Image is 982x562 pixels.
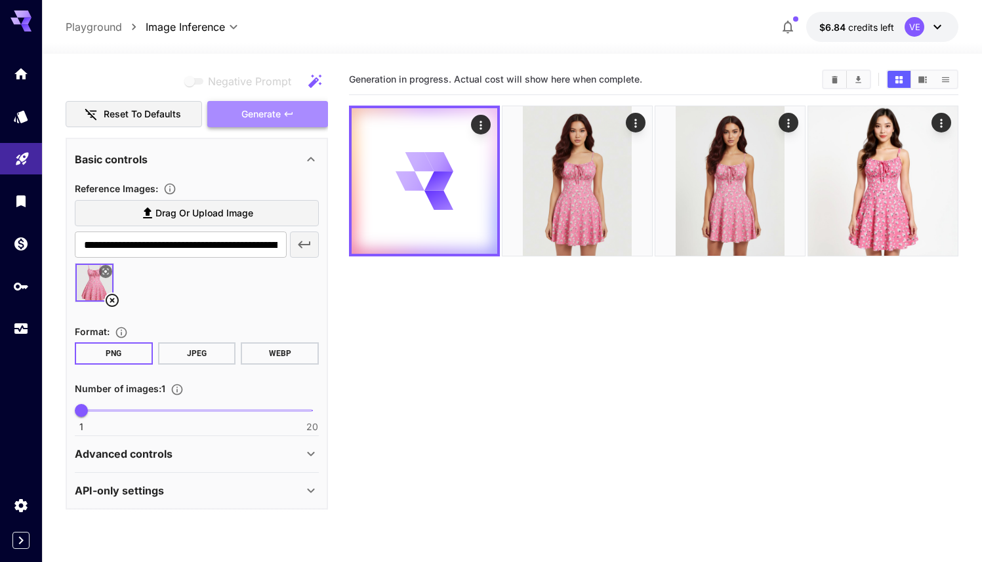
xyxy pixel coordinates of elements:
div: Actions [471,115,491,134]
div: Library [13,193,29,209]
span: Reference Images : [75,183,158,194]
a: Playground [66,19,122,35]
span: Drag or upload image [155,205,253,222]
span: 20 [306,420,318,433]
div: Advanced controls [75,438,319,470]
button: Generate [207,101,328,128]
button: WEBP [241,342,319,365]
div: Playground [14,146,30,163]
div: Settings [13,497,29,513]
p: Basic controls [75,151,148,167]
button: JPEG [158,342,236,365]
div: Usage [13,321,29,337]
button: Choose the file format for the output image. [110,326,133,339]
span: Negative prompts are not compatible with the selected model. [182,73,302,89]
div: Actions [626,113,645,132]
div: VE [905,17,924,37]
p: API-only settings [75,483,164,498]
div: API-only settings [75,475,319,506]
button: PNG [75,342,153,365]
button: Specify how many images to generate in a single request. Each image generation will be charged se... [165,383,189,396]
span: 1 [79,420,83,433]
img: 2Q== [808,106,958,256]
nav: breadcrumb [66,19,146,35]
span: Number of images : 1 [75,383,165,394]
span: Generate [241,106,281,123]
div: $6.8402 [819,20,894,34]
button: Expand sidebar [12,532,30,549]
div: Actions [931,113,951,132]
div: Show images in grid viewShow images in video viewShow images in list view [886,70,958,89]
button: Clear Images [823,71,846,88]
div: Home [13,66,29,82]
button: Download All [847,71,870,88]
button: Show images in video view [911,71,934,88]
button: Upload a reference image to guide the result. This is needed for Image-to-Image or Inpainting. Su... [158,182,182,195]
div: API Keys [13,278,29,294]
button: Reset to defaults [66,101,202,128]
img: wbxRw6GdioA0QAAAABJRU5ErkJggg== [502,106,652,256]
div: Models [13,108,29,125]
div: Actions [779,113,798,132]
img: 2Q== [655,106,805,256]
span: Generation in progress. Actual cost will show here when complete. [349,73,642,85]
button: $6.8402VE [806,12,958,42]
button: Show images in grid view [888,71,910,88]
div: Wallet [13,235,29,252]
label: Drag or upload image [75,200,319,227]
span: $6.84 [819,22,848,33]
button: Show images in list view [934,71,957,88]
div: Basic controls [75,144,319,175]
span: Negative Prompt [208,73,291,89]
span: Image Inference [146,19,225,35]
p: Advanced controls [75,446,173,462]
span: credits left [848,22,894,33]
div: Clear ImagesDownload All [822,70,871,89]
span: Format : [75,326,110,337]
